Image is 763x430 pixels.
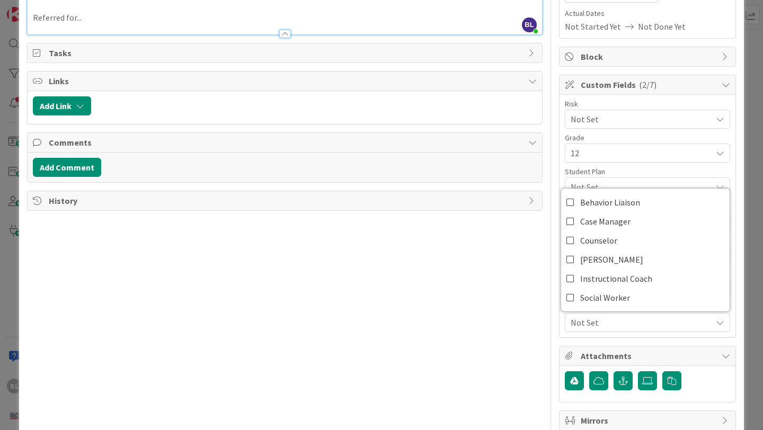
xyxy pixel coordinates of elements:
[571,146,706,160] span: 12
[581,78,716,91] span: Custom Fields
[561,212,730,231] a: Case Manager
[49,194,523,207] span: History
[49,47,523,59] span: Tasks
[561,288,730,307] a: Social Worker
[565,20,621,33] span: Not Started Yet
[581,50,716,63] span: Block
[580,194,640,210] span: Behavior Liaison
[49,75,523,87] span: Links
[571,316,712,329] span: Not Set
[565,134,730,141] div: Grade
[638,20,686,33] span: Not Done Yet
[580,232,617,248] span: Counselor
[571,112,706,127] span: Not Set
[561,269,730,288] a: Instructional Coach
[580,271,652,286] span: Instructional Coach
[49,136,523,149] span: Comments
[639,79,656,90] span: ( 2/7 )
[580,252,643,267] span: [PERSON_NAME]
[581,350,716,362] span: Attachments
[561,231,730,250] a: Counselor
[561,250,730,269] a: [PERSON_NAME]
[565,100,730,107] div: Risk
[571,181,712,193] span: Not Set
[581,414,716,427] span: Mirrors
[580,290,630,306] span: Social Worker
[565,8,730,19] span: Actual Dates
[522,17,537,32] span: BL
[33,96,91,115] button: Add Link
[33,158,101,177] button: Add Comment
[33,12,537,24] p: Referred for...
[561,193,730,212] a: Behavior Liaison
[565,168,730,175] div: Student Plan
[580,213,631,229] span: Case Manager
